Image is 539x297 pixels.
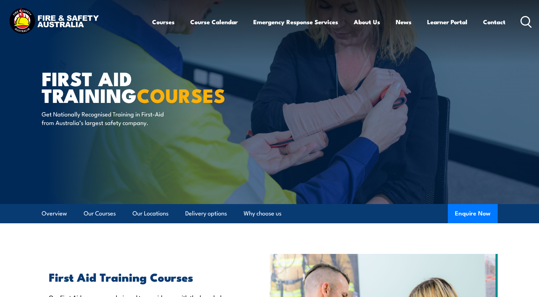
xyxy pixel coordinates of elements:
[190,12,238,31] a: Course Calendar
[49,272,237,282] h2: First Aid Training Courses
[152,12,175,31] a: Courses
[244,204,281,223] a: Why choose us
[253,12,338,31] a: Emergency Response Services
[133,204,169,223] a: Our Locations
[448,204,498,223] button: Enquire Now
[427,12,467,31] a: Learner Portal
[185,204,227,223] a: Delivery options
[42,70,218,103] h1: First Aid Training
[42,204,67,223] a: Overview
[137,80,226,109] strong: COURSES
[396,12,411,31] a: News
[483,12,506,31] a: Contact
[354,12,380,31] a: About Us
[42,110,172,126] p: Get Nationally Recognised Training in First-Aid from Australia’s largest safety company.
[84,204,116,223] a: Our Courses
